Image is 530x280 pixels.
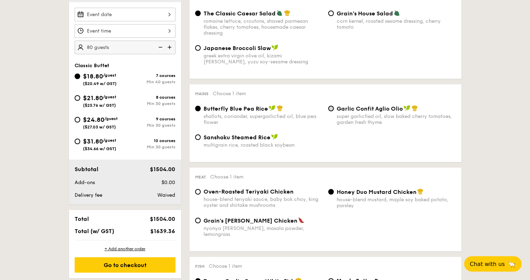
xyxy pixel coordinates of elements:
[195,10,201,16] input: The Classic Caesar Saladromaine lettuce, croutons, shaved parmesan flakes, cherry tomatoes, house...
[161,180,175,185] span: $0.00
[508,260,516,268] span: 🦙
[75,63,109,69] span: Classic Buffet
[75,216,89,222] span: Total
[195,45,201,51] input: Japanese Broccoli Slawgreek extra virgin olive oil, kizami [PERSON_NAME], yuzu soy-sesame dressing
[125,138,175,143] div: 10 courses
[154,41,165,54] img: icon-reduce.1d2dbef1.svg
[195,106,201,111] input: Butterfly Blue Pea Riceshallots, coriander, supergarlicfied oil, blue pea flower
[328,189,334,195] input: Honey Duo Mustard Chickenhouse-blend mustard, maple soy baked potato, parsley
[150,228,175,234] span: $1639.36
[337,189,417,195] span: Honey Duo Mustard Chicken
[75,166,98,173] span: Subtotal
[271,44,278,51] img: icon-vegan.f8ff3823.svg
[75,192,102,198] span: Delivery fee
[204,217,297,224] span: Grain's [PERSON_NAME] Chicken
[83,103,116,108] span: ($23.76 w/ GST)
[195,91,208,96] span: Mains
[165,41,175,54] img: icon-add.58712e84.svg
[337,10,393,17] span: Grain's House Salad
[298,217,304,223] img: icon-spicy.37a8142b.svg
[337,113,456,125] div: super garlicfied oil, slow baked cherry tomatoes, garden fresh thyme
[337,18,456,30] div: corn kernel, roasted sesame dressing, cherry tomato
[204,188,294,195] span: Oven-Roasted Teriyaki Chicken
[213,91,246,97] span: Choose 1 item
[150,166,175,173] span: $1504.00
[204,196,323,208] div: house-blend teriyaki sauce, baby bok choy, king oyster and shiitake mushrooms
[470,261,505,267] span: Chat with us
[204,18,323,36] div: romaine lettuce, croutons, shaved parmesan flakes, cherry tomatoes, housemade caesar dressing
[125,79,175,84] div: Min 40 guests
[103,138,116,143] span: /guest
[337,197,456,209] div: house-blend mustard, maple soy baked potato, parsley
[75,95,80,101] input: $21.80/guest($23.76 w/ GST)8 coursesMin 30 guests
[404,105,411,111] img: icon-vegan.f8ff3823.svg
[204,142,323,148] div: multigrain rice, roasted black soybean
[75,139,80,144] input: $31.80/guest($34.66 w/ GST)10 coursesMin 30 guests
[75,180,95,185] span: Add-ons
[83,72,103,80] span: $18.80
[271,134,278,140] img: icon-vegan.f8ff3823.svg
[75,24,175,38] input: Event time
[204,134,270,141] span: Sanshoku Steamed Rice
[75,8,175,21] input: Event date
[394,10,400,16] img: icon-vegetarian.fe4039eb.svg
[464,256,522,272] button: Chat with us🦙
[75,73,80,79] input: $18.80/guest($20.49 w/ GST)7 coursesMin 40 guests
[204,225,323,237] div: nyonya [PERSON_NAME], masala powder, lemongrass
[83,125,116,129] span: ($27.03 w/ GST)
[125,145,175,149] div: Min 30 guests
[75,41,175,54] input: Number of guests
[412,105,418,111] img: icon-chef-hat.a58ddaea.svg
[195,134,201,140] input: Sanshoku Steamed Ricemultigrain rice, roasted black soybean
[157,192,175,198] span: Waived
[204,10,276,17] span: The Classic Caesar Salad
[269,105,276,111] img: icon-vegan.f8ff3823.svg
[150,216,175,222] span: $1504.00
[104,116,118,121] span: /guest
[83,146,116,151] span: ($34.66 w/ GST)
[328,10,334,16] input: Grain's House Saladcorn kernel, roasted sesame dressing, cherry tomato
[75,228,114,234] span: Total (w/ GST)
[125,101,175,106] div: Min 30 guests
[204,53,323,65] div: greek extra virgin olive oil, kizami [PERSON_NAME], yuzu soy-sesame dressing
[204,113,323,125] div: shallots, coriander, supergarlicfied oil, blue pea flower
[195,175,206,180] span: Meat
[204,45,271,51] span: Japanese Broccoli Slaw
[195,264,205,269] span: Fish
[277,105,283,111] img: icon-chef-hat.a58ddaea.svg
[83,138,103,145] span: $31.80
[125,117,175,121] div: 9 courses
[75,117,80,122] input: $24.80/guest($27.03 w/ GST)9 coursesMin 30 guests
[125,95,175,100] div: 8 courses
[103,73,116,78] span: /guest
[195,189,201,195] input: Oven-Roasted Teriyaki Chickenhouse-blend teriyaki sauce, baby bok choy, king oyster and shiitake ...
[328,106,334,111] input: Garlic Confit Aglio Oliosuper garlicfied oil, slow baked cherry tomatoes, garden fresh thyme
[337,105,403,112] span: Garlic Confit Aglio Olio
[209,263,242,269] span: Choose 1 item
[125,73,175,78] div: 7 courses
[276,10,283,16] img: icon-vegetarian.fe4039eb.svg
[204,105,268,112] span: Butterfly Blue Pea Rice
[75,246,175,252] div: + Add another order
[125,123,175,128] div: Min 30 guests
[210,174,243,180] span: Choose 1 item
[83,116,104,124] span: $24.80
[284,10,290,16] img: icon-chef-hat.a58ddaea.svg
[103,94,116,99] span: /guest
[195,218,201,223] input: Grain's [PERSON_NAME] Chickennyonya [PERSON_NAME], masala powder, lemongrass
[83,81,117,86] span: ($20.49 w/ GST)
[417,188,424,195] img: icon-chef-hat.a58ddaea.svg
[75,257,175,273] div: Go to checkout
[83,94,103,102] span: $21.80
